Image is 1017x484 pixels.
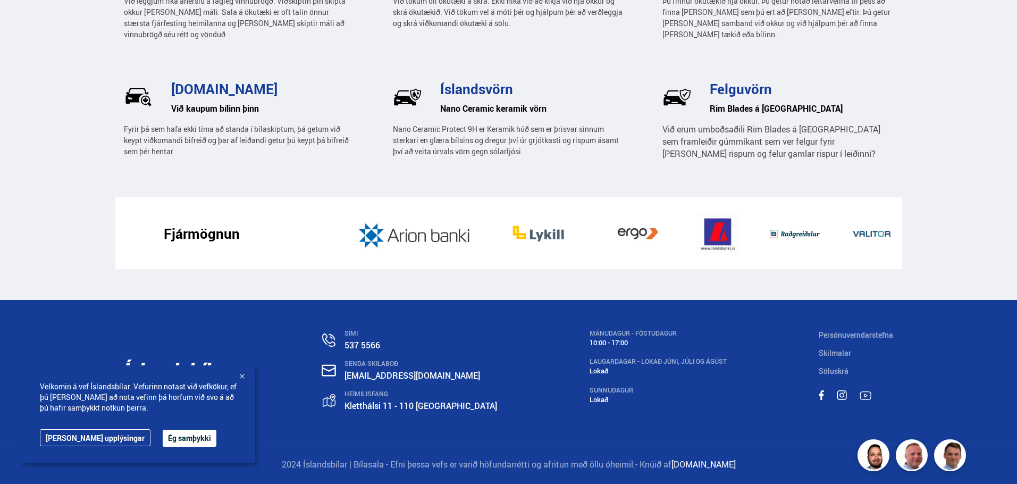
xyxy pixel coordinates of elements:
[355,212,478,255] img: JD2k8JnpGOQahQK4.jpg
[599,212,677,255] img: vb19vGOeIT05djEB.jpg
[163,430,216,447] button: Ég samþykki
[322,333,335,347] img: n0V2lOsqF3l1V2iz.svg
[344,360,497,368] div: SENDA SKILABOÐ
[710,101,893,116] h6: Rim Blades á [GEOGRAPHIC_DATA]
[671,458,736,470] a: [DOMAIN_NAME]
[819,330,893,340] a: Persónuverndarstefna
[393,123,624,157] p: Nano Ceramic Protect 9H er Keramik húð sem er þrisvar sinnum sterkari en glæra bílsins og dregur ...
[40,429,150,446] a: [PERSON_NAME] upplýsingar
[344,330,497,337] div: SÍMI
[897,441,929,473] img: siFngHWaQ9KaOqBr.png
[9,4,40,36] button: Open LiveChat chat widget
[819,348,851,358] a: Skilmalar
[171,101,355,116] h6: Við kaupum bílinn þinn
[936,441,968,473] img: FbJEzSuNWCJXmdc-.webp
[590,358,727,365] div: LAUGARDAGAR - Lokað Júni, Júli og Ágúst
[440,81,624,97] h3: Íslandsvörn
[662,123,880,160] span: Við erum umboðsaðili Rim Blades á [GEOGRAPHIC_DATA] sem framleiðir gúmmíkant sem ver felgur fyrir...
[124,458,894,471] p: 2024 Íslandsbílar | Bílasala - Efni þessa vefs er varið höfundarrétti og afritun með öllu óheimil.
[164,226,240,241] h3: Fjármögnun
[344,339,380,351] a: 537 5566
[344,370,480,381] a: [EMAIL_ADDRESS][DOMAIN_NAME]
[344,400,497,412] a: Kletthálsi 11 - 110 [GEOGRAPHIC_DATA]
[40,381,237,413] span: Velkomin á vef Íslandsbílar. Vefurinn notast við vefkökur, ef þú [PERSON_NAME] að nota vefinn þá ...
[322,364,336,377] img: nHj8e-n-aHgjukTg.svg
[590,330,727,337] div: MÁNUDAGUR - FÖSTUDAGUR
[819,366,848,376] a: Söluskrá
[590,387,727,394] div: SUNNUDAGUR
[440,101,624,116] h6: Nano Ceramic keramik vörn
[710,81,893,97] h3: Felguvörn
[590,367,727,375] div: Lokað
[124,82,153,112] img: _UrlRxxciTm4sq1N.svg
[590,396,727,404] div: Lokað
[124,123,355,157] p: Fyrir þá sem hafa ekki tíma að standa í bílaskiptum, þá getum við keypt viðkomandi bifreið og þar...
[393,82,422,112] img: Pf5Ax2cCE_PAlAL1.svg
[662,82,692,112] img: wj-tEQaV63q7uWzm.svg
[635,458,671,470] span: - Knúið af
[344,390,497,398] div: HEIMILISFANG
[590,339,727,347] div: 10:00 - 17:00
[171,81,355,97] h3: [DOMAIN_NAME]
[323,394,335,407] img: gp4YpyYFnEr45R34.svg
[859,441,891,473] img: nhp88E3Fdnt1Opn2.png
